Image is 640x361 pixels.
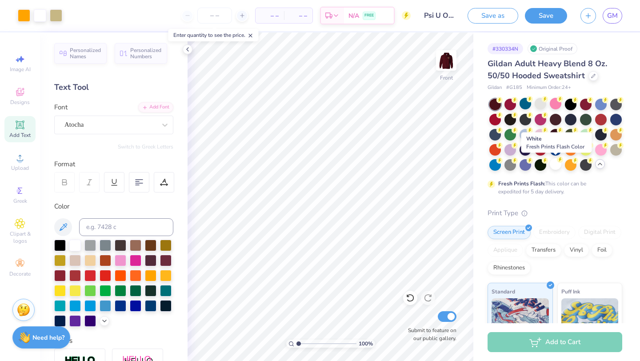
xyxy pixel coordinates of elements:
[488,226,531,239] div: Screen Print
[561,287,580,296] span: Puff Ink
[488,43,523,54] div: # 330334N
[54,159,174,169] div: Format
[578,226,621,239] div: Digital Print
[468,8,518,24] button: Save as
[54,201,173,212] div: Color
[10,99,30,106] span: Designs
[488,244,523,257] div: Applique
[492,287,515,296] span: Standard
[417,7,461,24] input: Untitled Design
[526,244,561,257] div: Transfers
[359,340,373,348] span: 100 %
[528,43,577,54] div: Original Proof
[9,270,31,277] span: Decorate
[54,336,173,346] div: Styles
[168,29,259,41] div: Enter quantity to see the price.
[10,66,31,73] span: Image AI
[488,208,622,218] div: Print Type
[506,84,522,92] span: # G185
[348,11,359,20] span: N/A
[79,218,173,236] input: e.g. 7428 c
[197,8,232,24] input: – –
[4,230,36,245] span: Clipart & logos
[533,226,576,239] div: Embroidery
[521,132,592,153] div: White
[607,11,618,21] span: GM
[261,11,279,20] span: – –
[138,102,173,112] div: Add Font
[592,244,612,257] div: Foil
[70,47,101,60] span: Personalized Names
[488,84,502,92] span: Gildan
[54,102,68,112] label: Font
[498,180,545,187] strong: Fresh Prints Flash:
[526,143,584,150] span: Fresh Prints Flash Color
[498,180,608,196] div: This color can be expedited for 5 day delivery.
[11,164,29,172] span: Upload
[527,84,571,92] span: Minimum Order: 24 +
[488,58,607,81] span: Gildan Adult Heavy Blend 8 Oz. 50/50 Hooded Sweatshirt
[488,261,531,275] div: Rhinestones
[603,8,622,24] a: GM
[564,244,589,257] div: Vinyl
[561,298,619,343] img: Puff Ink
[525,8,567,24] button: Save
[437,52,455,69] img: Front
[32,333,64,342] strong: Need help?
[9,132,31,139] span: Add Text
[289,11,307,20] span: – –
[440,74,453,82] div: Front
[492,298,549,343] img: Standard
[403,326,456,342] label: Submit to feature on our public gallery.
[54,81,173,93] div: Text Tool
[364,12,374,19] span: FREE
[118,143,173,150] button: Switch to Greek Letters
[130,47,162,60] span: Personalized Numbers
[13,197,27,205] span: Greek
